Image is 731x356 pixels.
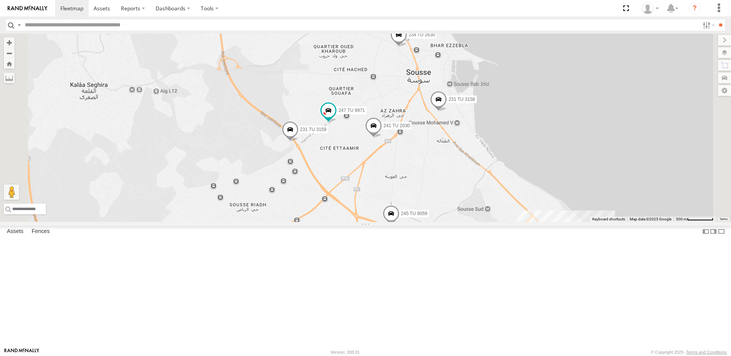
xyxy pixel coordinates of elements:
span: 241 TU 2030 [383,123,410,128]
img: rand-logo.svg [8,6,47,11]
span: 231 TU 3158 [448,97,475,102]
span: 245 TU 9059 [401,211,427,216]
a: Terms and Conditions [686,350,727,354]
button: Zoom Home [4,58,15,69]
span: 231 TU 3159 [300,126,327,132]
label: Fences [28,226,54,237]
button: Zoom in [4,37,15,48]
label: Dock Summary Table to the Left [702,226,710,237]
label: Measure [4,73,15,83]
label: Dock Summary Table to the Right [710,226,717,237]
div: © Copyright 2025 - [651,350,727,354]
label: Search Filter Options [700,19,716,31]
button: Keyboard shortcuts [592,217,625,222]
div: Nejah Benkhalifa [639,3,661,14]
a: Terms (opens in new tab) [720,218,728,221]
span: 234 TU 2630 [409,32,435,37]
button: Zoom out [4,48,15,58]
span: Map data ©2025 Google [630,217,671,221]
label: Assets [3,226,27,237]
span: 500 m [676,217,687,221]
label: Map Settings [718,85,731,96]
div: Version: 308.01 [331,350,360,354]
button: Map Scale: 500 m per 65 pixels [674,217,716,222]
span: 247 TU 9971 [338,108,365,113]
button: Drag Pegman onto the map to open Street View [4,184,19,200]
label: Hide Summary Table [718,226,725,237]
a: Visit our Website [4,348,39,356]
label: Search Query [16,19,22,31]
i: ? [689,2,701,15]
